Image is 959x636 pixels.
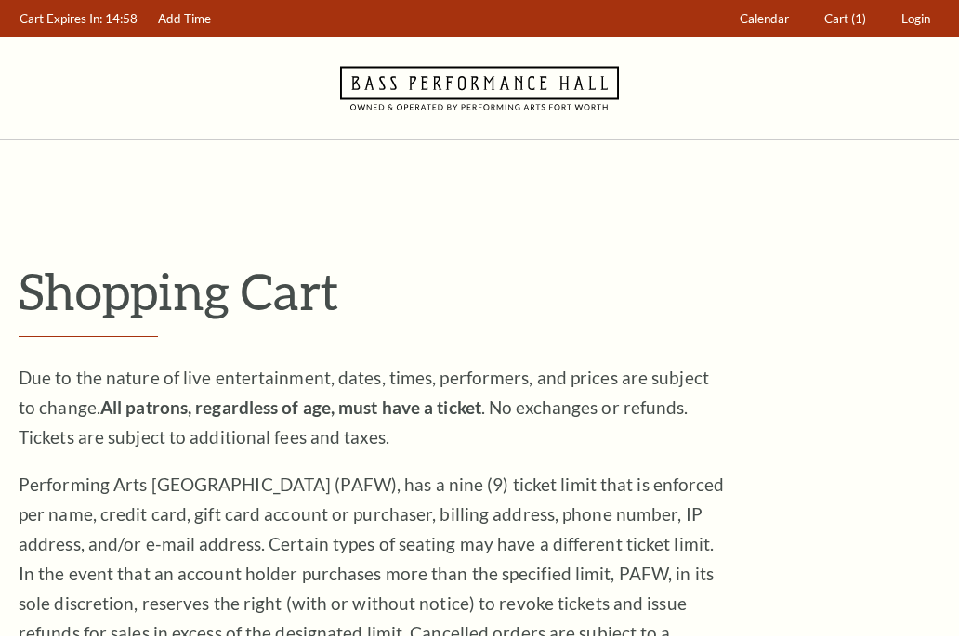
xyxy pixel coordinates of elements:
[824,11,848,26] span: Cart
[150,1,220,37] a: Add Time
[100,396,481,418] strong: All patrons, regardless of age, must have a ticket
[19,261,940,321] p: Shopping Cart
[19,367,709,448] span: Due to the nature of live entertainment, dates, times, performers, and prices are subject to chan...
[851,11,866,26] span: (1)
[105,11,138,26] span: 14:58
[901,11,930,26] span: Login
[893,1,939,37] a: Login
[731,1,798,37] a: Calendar
[816,1,875,37] a: Cart (1)
[740,11,789,26] span: Calendar
[20,11,102,26] span: Cart Expires In:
